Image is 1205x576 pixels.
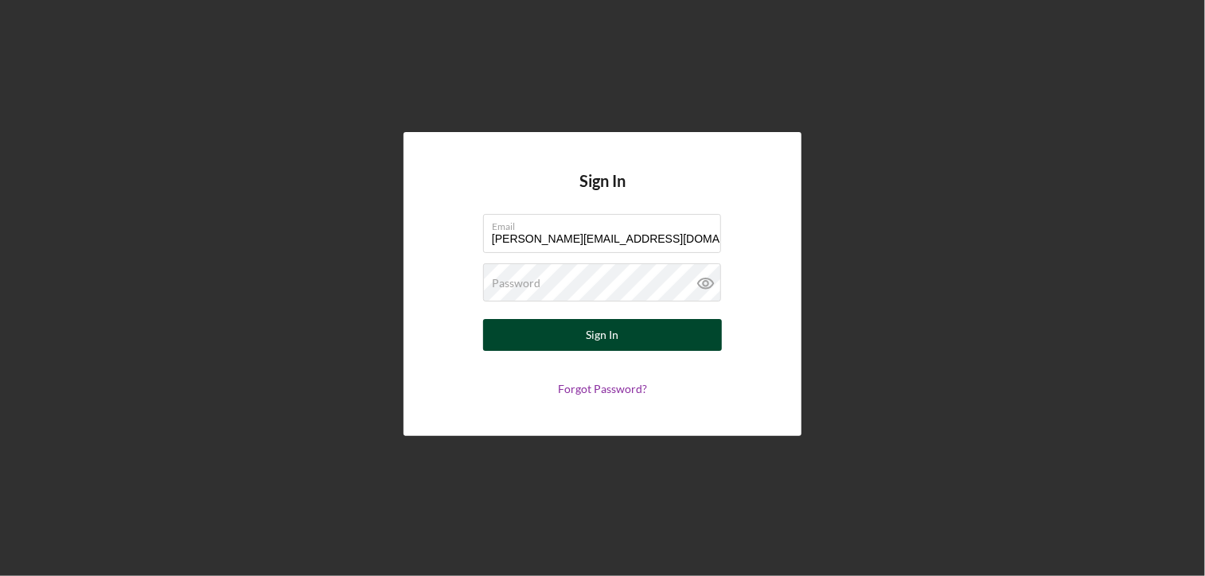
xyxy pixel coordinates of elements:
a: Forgot Password? [558,382,647,395]
button: Sign In [483,319,722,351]
h4: Sign In [579,172,626,214]
label: Password [492,277,540,290]
div: Sign In [587,319,619,351]
label: Email [492,215,721,232]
